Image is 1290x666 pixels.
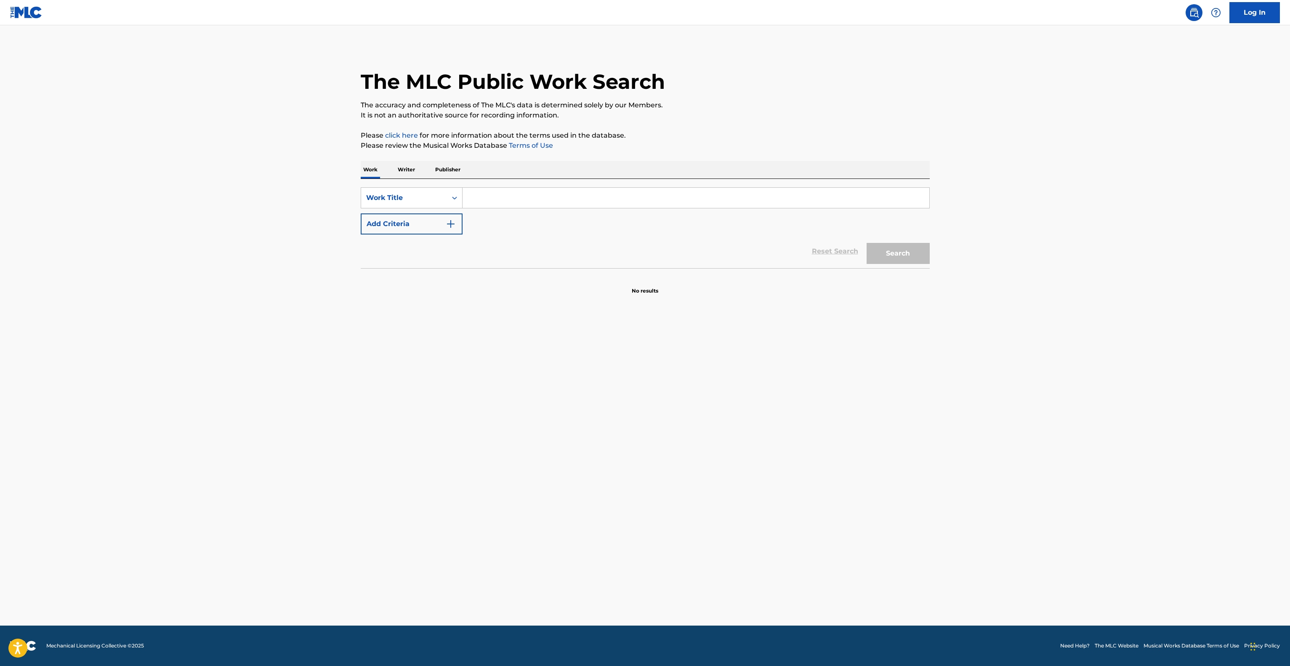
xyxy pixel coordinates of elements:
a: Privacy Policy [1244,642,1280,650]
p: It is not an authoritative source for recording information. [361,110,930,120]
button: Add Criteria [361,213,463,234]
div: Work Title [366,193,442,203]
p: No results [632,277,658,295]
a: Public Search [1186,4,1202,21]
img: logo [10,641,36,651]
iframe: Chat Widget [1248,626,1290,666]
a: Log In [1229,2,1280,23]
p: Work [361,161,380,178]
p: The accuracy and completeness of The MLC's data is determined solely by our Members. [361,100,930,110]
form: Search Form [361,187,930,268]
p: Publisher [433,161,463,178]
img: 9d2ae6d4665cec9f34b9.svg [446,219,456,229]
div: Drag [1250,634,1255,659]
img: search [1189,8,1199,18]
img: MLC Logo [10,6,43,19]
a: Musical Works Database Terms of Use [1144,642,1239,650]
a: The MLC Website [1095,642,1138,650]
a: click here [385,131,418,139]
div: Help [1208,4,1224,21]
a: Terms of Use [507,141,553,149]
p: Please review the Musical Works Database [361,141,930,151]
p: Please for more information about the terms used in the database. [361,131,930,141]
p: Writer [395,161,418,178]
img: help [1211,8,1221,18]
span: Mechanical Licensing Collective © 2025 [46,642,144,650]
a: Need Help? [1060,642,1090,650]
h1: The MLC Public Work Search [361,69,665,94]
